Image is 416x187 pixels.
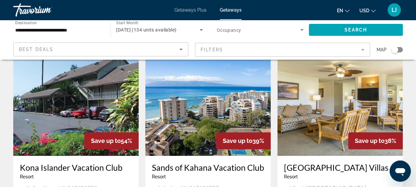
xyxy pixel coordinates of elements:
[359,6,376,15] button: Change currency
[392,7,397,13] span: LI
[19,45,183,53] mat-select: Sort by
[20,162,132,172] a: Kona Islander Vacation Club
[195,42,370,57] button: Filter
[15,20,37,25] span: Destination
[277,50,403,156] img: 3681I01X.jpg
[174,7,207,13] a: Getaways Plus
[309,24,403,36] button: Search
[223,137,253,144] span: Save up to
[337,8,343,13] span: en
[91,137,121,144] span: Save up to
[359,8,369,13] span: USD
[284,162,396,172] a: [GEOGRAPHIC_DATA] Villas
[19,47,53,52] span: Best Deals
[345,27,367,32] span: Search
[152,162,264,172] a: Sands of Kahana Vacation Club
[216,132,271,149] div: 39%
[355,137,385,144] span: Save up to
[116,27,176,32] span: [DATE] (134 units available)
[84,132,139,149] div: 54%
[152,174,166,179] span: Resort
[386,3,403,17] button: User Menu
[217,28,241,33] span: Occupancy
[284,174,298,179] span: Resort
[116,21,138,25] span: Start Month
[390,160,411,182] iframe: Button to launch messaging window
[377,45,387,54] span: Map
[145,50,271,156] img: ii_sok1.jpg
[337,6,349,15] button: Change language
[220,7,242,13] a: Getaways
[348,132,403,149] div: 38%
[20,174,34,179] span: Resort
[13,50,139,156] img: ii_koi1.jpg
[13,1,79,19] a: Travorium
